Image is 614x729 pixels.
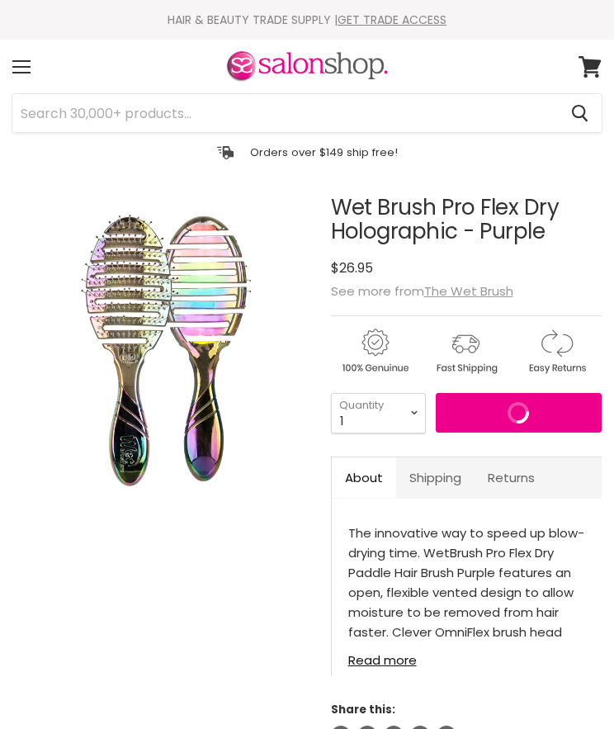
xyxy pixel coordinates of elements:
[422,326,509,376] img: shipping.gif
[475,457,548,498] a: Returns
[12,93,602,133] form: Product
[331,702,395,717] span: Share this:
[332,457,396,498] a: About
[12,196,316,499] img: Wet Brush Pro Flex Dry Holographic - Purple
[396,457,475,498] a: Shipping
[348,643,585,667] a: Read more
[331,326,418,376] img: genuine.gif
[558,94,602,132] button: Search
[331,282,513,300] span: See more from
[512,326,600,376] img: returns.gif
[331,393,426,433] select: Quantity
[424,282,513,300] a: The Wet Brush
[331,258,373,277] span: $26.95
[250,145,398,159] p: Orders over $149 ship free!
[331,196,602,244] h1: Wet Brush Pro Flex Dry Holographic - Purple
[12,94,558,132] input: Search
[338,12,446,28] a: GET TRADE ACCESS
